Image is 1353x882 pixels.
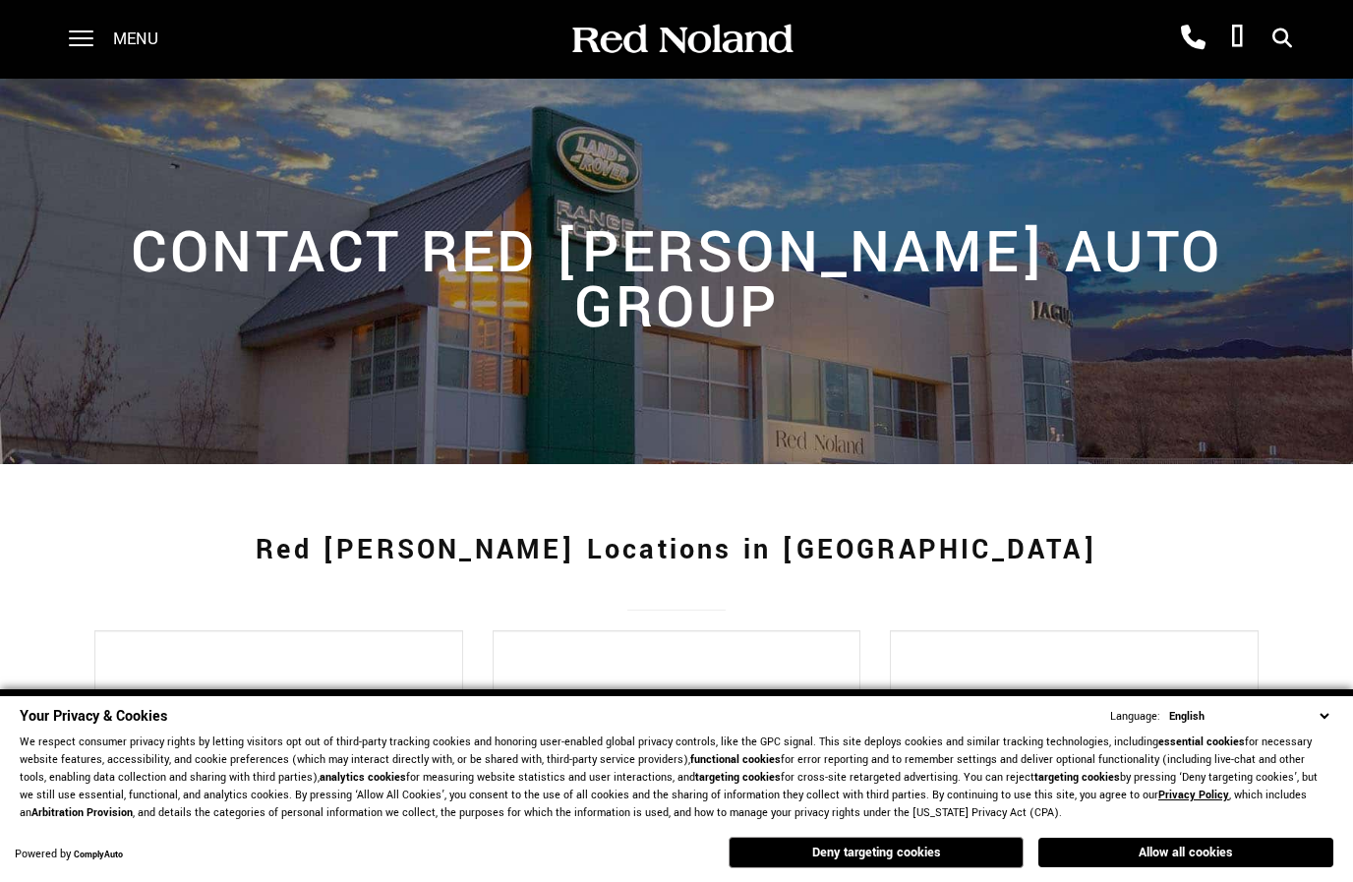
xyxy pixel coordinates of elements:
h2: Contact Red [PERSON_NAME] Auto Group [83,206,1270,336]
strong: targeting cookies [695,770,781,785]
strong: targeting cookies [1034,770,1120,785]
span: Your Privacy & Cookies [20,706,167,727]
button: Deny targeting cookies [729,837,1024,868]
a: Red [PERSON_NAME] Cadillac [114,670,443,854]
strong: functional cookies [690,752,781,767]
div: Language: [1110,711,1160,723]
p: We respect consumer privacy rights by letting visitors opt out of third-party tracking cookies an... [20,734,1333,822]
strong: Arbitration Provision [31,805,133,820]
button: Allow all cookies [1038,838,1333,867]
strong: analytics cookies [320,770,406,785]
div: Powered by [15,849,123,861]
h1: Red [PERSON_NAME] Locations in [GEOGRAPHIC_DATA] [94,511,1259,590]
strong: essential cookies [1158,735,1245,749]
a: Privacy Policy [1158,788,1229,802]
a: Red [PERSON_NAME] INFINITI [910,670,1239,854]
img: Red Noland Auto Group [568,23,794,57]
a: ComplyAuto [74,849,123,861]
select: Language Select [1164,707,1333,726]
a: Red [PERSON_NAME] INEOS Grenadier [512,670,842,854]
